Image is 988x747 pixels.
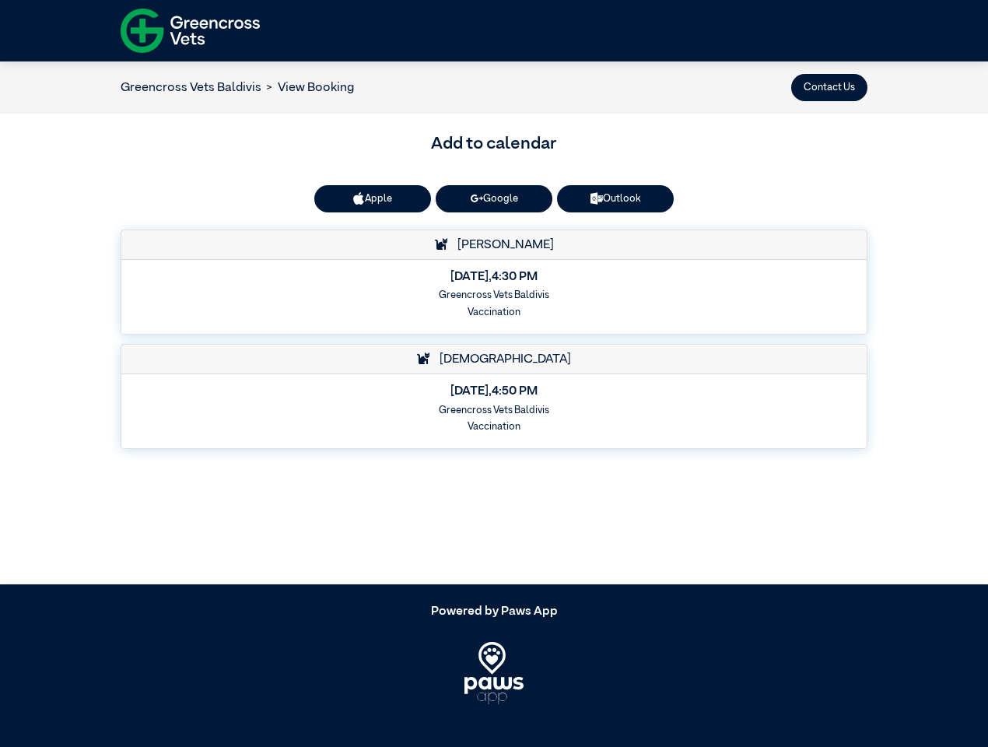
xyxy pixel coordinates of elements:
button: Contact Us [791,74,867,101]
a: Google [436,185,552,212]
h5: Powered by Paws App [121,605,867,619]
h6: Greencross Vets Baldivis [131,289,857,301]
h6: Vaccination [131,421,857,433]
span: [DEMOGRAPHIC_DATA] [432,353,571,366]
h6: Greencross Vets Baldivis [131,405,857,416]
h5: [DATE] , 4:50 PM [131,384,857,399]
li: View Booking [261,79,354,97]
h3: Add to calendar [121,132,867,158]
button: Apple [314,185,431,212]
span: [PERSON_NAME] [450,239,554,251]
a: Greencross Vets Baldivis [121,82,261,94]
a: Outlook [557,185,674,212]
img: f-logo [121,4,260,58]
nav: breadcrumb [121,79,354,97]
h5: [DATE] , 4:30 PM [131,270,857,285]
img: PawsApp [464,642,524,704]
h6: Vaccination [131,307,857,318]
